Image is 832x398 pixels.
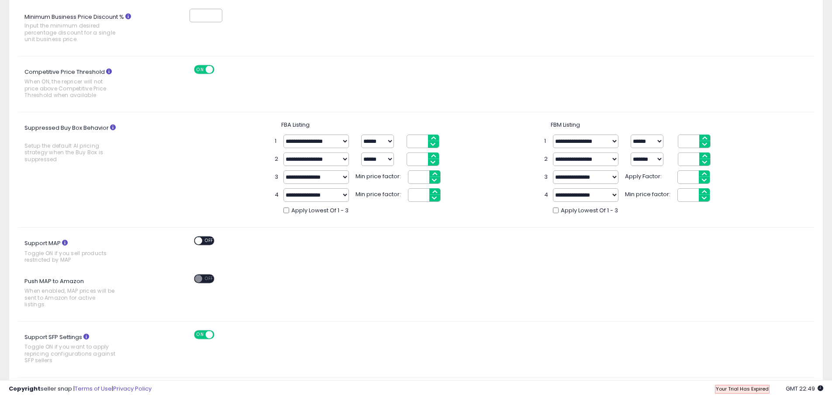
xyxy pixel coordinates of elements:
label: Support MAP [18,236,140,268]
span: When enabled, MAP prices will be sent to Amazon for active listings. [24,287,117,308]
span: 3 [544,173,549,181]
span: ON [195,66,206,73]
span: Setup the default AI pricing strategy when the Buy Box is suppressed [24,142,117,163]
span: FBA Listing [281,121,310,129]
span: OFF [213,331,227,338]
span: 3 [275,173,279,181]
span: Input the minimum desired percentage discount for a single unit business price. [24,22,117,42]
span: 2 [544,155,549,163]
span: Apply Lowest Of 1 - 3 [291,207,349,215]
span: When ON, the repricer will not price above Competitive Price Threshold when available [24,78,117,98]
span: Min price factor: [356,188,404,199]
span: ON [195,331,206,338]
span: OFF [202,237,216,245]
span: Min price factor: [356,170,404,181]
span: 2 [275,155,279,163]
span: Your Trial Has Expired [716,385,769,392]
span: Toggle ON if you sell products restricted by MAP [24,250,117,263]
div: seller snap | | [9,385,152,393]
span: Apply Factor: [625,170,673,181]
a: Terms of Use [75,384,112,393]
span: Toggle ON if you want to apply repricing configurations against SFP sellers [24,343,117,363]
label: Minimum Business Price Discount % [18,10,140,47]
span: 2025-08-15 22:49 GMT [786,384,823,393]
span: OFF [213,66,227,73]
span: 4 [275,191,279,199]
a: Privacy Policy [113,384,152,393]
span: Min price factor: [625,188,673,199]
span: 1 [275,137,279,145]
label: Suppressed Buy Box Behavior [18,121,140,167]
label: Push MAP to Amazon [18,274,140,312]
span: Apply Lowest Of 1 - 3 [561,207,618,215]
span: 4 [544,191,549,199]
label: Competitive Price Threshold [18,65,140,103]
strong: Copyright [9,384,41,393]
label: Support SFP Settings [18,330,140,368]
span: 1 [544,137,549,145]
span: OFF [202,275,216,282]
span: FBM Listing [551,121,580,129]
